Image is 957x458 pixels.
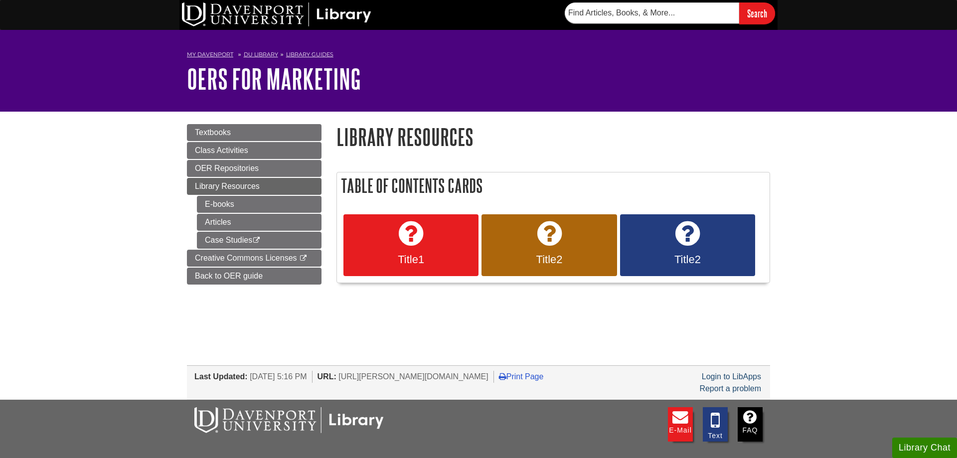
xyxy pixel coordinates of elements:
input: Find Articles, Books, & More... [565,2,739,23]
span: Back to OER guide [195,272,263,280]
span: Last Updated: [194,372,248,381]
a: Textbooks [187,124,321,141]
a: Title1 [343,214,478,276]
a: Articles [197,214,321,231]
a: Report a problem [699,384,761,393]
span: [DATE] 5:16 PM [250,372,307,381]
a: Title2 [620,214,755,276]
h2: Table of Contents Cards [337,172,770,199]
form: Searches DU Library's articles, books, and more [565,2,775,24]
i: This link opens in a new window [299,255,308,262]
a: DU Library [244,51,278,58]
span: OER Repositories [195,164,259,172]
img: DU Libraries [194,407,384,433]
button: Library Chat [892,438,957,458]
i: This link opens in a new window [252,237,261,244]
a: Title2 [481,214,617,276]
span: Creative Commons Licenses [195,254,297,262]
a: Back to OER guide [187,268,321,285]
img: DU Library [182,2,371,26]
span: Title1 [351,253,471,266]
a: Creative Commons Licenses [187,250,321,267]
a: Print Page [499,372,544,381]
a: Library Resources [187,178,321,195]
a: Text [703,407,728,442]
a: Class Activities [187,142,321,159]
a: Library Guides [286,51,333,58]
span: Textbooks [195,128,231,137]
a: FAQ [738,407,763,442]
a: E-mail [668,407,693,442]
span: [URL][PERSON_NAME][DOMAIN_NAME] [338,372,488,381]
span: Title2 [489,253,609,266]
nav: breadcrumb [187,48,770,64]
span: Library Resources [195,182,260,190]
h1: Library Resources [336,124,770,150]
a: E-books [197,196,321,213]
a: OERs for Marketing [187,63,361,94]
div: Guide Page Menu [187,124,321,285]
input: Search [739,2,775,24]
a: My Davenport [187,50,233,59]
span: URL: [318,372,336,381]
a: Login to LibApps [702,372,761,381]
i: Print Page [499,372,506,380]
a: Case Studies [197,232,321,249]
span: Class Activities [195,146,248,154]
span: Title2 [628,253,748,266]
a: OER Repositories [187,160,321,177]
